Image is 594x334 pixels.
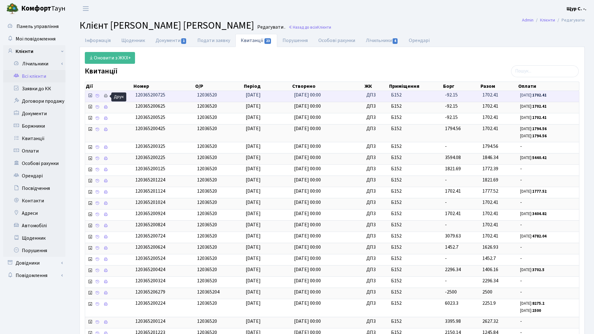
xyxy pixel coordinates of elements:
b: 5440.42 [532,155,547,161]
span: 2500 [482,289,492,295]
span: [DATE] [246,318,261,325]
span: Клієнт [PERSON_NAME] [PERSON_NAME] [80,18,254,33]
img: logo.png [6,2,19,15]
span: ДП3 [366,255,386,262]
span: 12036520 [197,188,217,195]
span: - [520,277,577,285]
span: - [445,277,447,284]
b: 1702.41 [532,92,547,98]
span: [DATE] 00:00 [294,125,321,132]
span: [DATE] [246,255,261,262]
span: 120365200725 [135,92,165,98]
span: 1846.34 [482,154,498,161]
span: - [520,289,577,296]
span: 1777.52 [482,188,498,195]
th: Борг [442,82,480,91]
span: ДП3 [366,300,386,307]
span: ДП3 [366,318,386,325]
span: 12036520 [197,143,217,150]
small: [DATE]: [520,126,547,132]
b: 1702.41 [532,115,547,120]
a: Особові рахунки [313,34,360,47]
span: - [445,143,447,150]
span: Б152 [391,114,440,121]
span: [DATE] [246,103,261,110]
span: 120365200124 [135,318,165,325]
span: [DATE] 00:00 [294,221,321,228]
span: ДП3 [366,92,386,99]
span: 1406.16 [482,266,498,273]
span: 1794.56 [482,143,498,150]
b: Комфорт [21,3,51,13]
a: Оновити з ЖКХ+ [85,52,135,64]
a: Повідомлення [3,269,65,282]
span: [DATE] 00:00 [294,154,321,161]
span: 1702.41 [482,114,498,121]
span: - [520,199,577,206]
small: [DATE]: [520,104,547,109]
span: ДП3 [366,154,386,161]
input: Пошук... [511,65,579,77]
th: ЖК [364,82,389,91]
a: Клієнти [540,17,555,23]
button: Переключити навігацію [78,3,94,14]
span: ДП3 [366,143,386,150]
span: Б152 [391,233,440,240]
span: 12036520 [197,244,217,251]
small: [DATE]: [520,115,547,120]
span: ДП3 [366,210,386,217]
a: Мої повідомлення [3,33,65,45]
span: 6023.3 [445,300,458,307]
span: -92.15 [445,114,458,121]
span: Б152 [391,244,440,251]
span: 1794.56 [445,125,461,132]
span: 12036520 [197,114,217,121]
span: [DATE] 00:00 [294,103,321,110]
b: 1777.52 [532,189,547,194]
a: Договори продажу [3,95,65,107]
a: Назад до всіхКлієнти [288,24,331,30]
span: 3594.08 [445,154,461,161]
span: [DATE] 00:00 [294,114,321,121]
span: -92.15 [445,92,458,98]
span: 120365200625 [135,103,165,110]
span: 120365200424 [135,266,165,273]
b: 1794.56 [532,133,547,139]
span: [DATE] [246,114,261,121]
span: 120365204 [197,289,220,295]
span: 120365206279 [135,289,165,295]
span: 120365201124 [135,188,165,195]
nav: breadcrumb [513,14,594,27]
span: ДП3 [366,176,386,184]
span: [DATE] [246,210,261,217]
span: - [520,255,577,262]
span: - [520,165,577,172]
span: 120365200125 [135,165,165,172]
span: 2296.34 [482,277,498,284]
a: Автомобілі [3,219,65,232]
b: 3404.82 [532,211,547,217]
span: - [520,318,577,325]
span: Б152 [391,277,440,285]
b: 3702.5 [532,267,544,273]
span: Мої повідомлення [16,35,56,42]
span: [DATE] [246,289,261,295]
a: Щур С. -. [567,5,587,12]
span: ДП3 [366,221,386,228]
span: 120365200324 [135,277,165,284]
span: 12036520 [197,165,217,172]
a: Боржники [3,120,65,132]
span: Таун [21,3,65,14]
span: [DATE] 00:00 [294,233,321,239]
th: О/Р [195,82,243,91]
span: [DATE] 00:00 [294,255,321,262]
span: [DATE] 00:00 [294,176,321,183]
a: Подати заявку [192,34,235,47]
b: 4782.04 [532,233,547,239]
a: Клієнти [3,45,65,58]
span: Б152 [391,176,440,184]
span: 1702.41 [482,199,498,206]
th: Оплати [518,82,579,91]
span: [DATE] [246,277,261,284]
th: Створено [292,82,364,91]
